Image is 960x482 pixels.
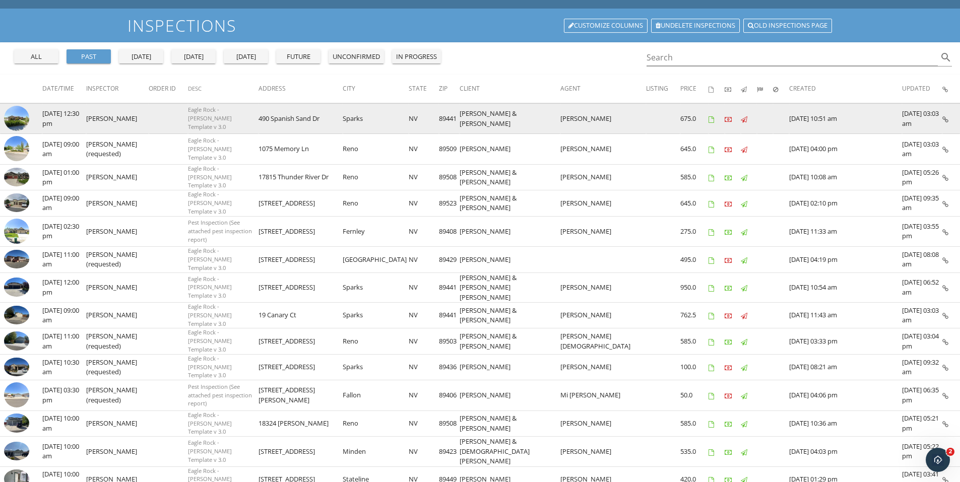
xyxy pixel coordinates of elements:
span: Order ID [149,84,176,93]
td: 89508 [439,164,460,190]
td: NV [409,303,439,328]
td: Sparks [343,354,409,380]
h1: Inspections [127,17,833,34]
td: [STREET_ADDRESS] [259,328,343,354]
td: [PERSON_NAME] [460,134,560,165]
span: Eagle Rock - [PERSON_NAME] Template v 3.0 [188,355,232,379]
td: [DATE] 03:33 pm [789,328,902,354]
td: [DATE] 12:30 pm [42,103,86,134]
img: 9496882%2Fcover_photos%2FFuqB9ndIz0ns7UaoJ59Y%2Fsmall.jpeg [4,306,29,325]
td: [STREET_ADDRESS] [259,190,343,216]
img: 9469478%2Fcover_photos%2FynqMdcfizb3oBiII5RHg%2Fsmall.jpeg [4,358,29,377]
td: [DATE] 09:00 am [42,190,86,216]
td: 19 Canary Ct [259,303,343,328]
td: [PERSON_NAME] [560,164,646,190]
td: [PERSON_NAME] & [PERSON_NAME] [460,103,560,134]
span: Address [259,84,286,93]
td: [STREET_ADDRESS] [259,354,343,380]
span: Eagle Rock - [PERSON_NAME] Template v 3.0 [188,247,232,271]
td: [DATE] 10:36 am [789,410,902,436]
td: 645.0 [680,134,709,165]
td: Sparks [343,103,409,134]
th: Agent: Not sorted. [560,75,646,103]
td: [PERSON_NAME] [86,410,149,436]
td: 89408 [439,216,460,247]
th: Inspector: Not sorted. [86,75,149,103]
td: Reno [343,164,409,190]
td: NV [409,164,439,190]
td: 585.0 [680,164,709,190]
td: 89503 [439,328,460,354]
td: [PERSON_NAME] & [PERSON_NAME] [PERSON_NAME] [460,272,560,303]
span: Created [789,84,816,93]
td: [DATE] 02:10 pm [789,190,902,216]
th: Canceled: Not sorted. [773,75,789,103]
span: Price [680,84,696,93]
span: Eagle Rock - [PERSON_NAME] Template v 3.0 [188,190,232,215]
img: streetview [4,106,29,131]
td: NV [409,216,439,247]
div: [DATE] [228,52,264,62]
td: NV [409,190,439,216]
button: unconfirmed [329,49,384,63]
td: 275.0 [680,216,709,247]
img: 9444166%2Fcover_photos%2FLWG21lBMPK04GA4maQ09%2Fsmall.jpeg [4,442,29,461]
span: Date/Time [42,84,74,93]
td: [DATE] 12:00 pm [42,272,86,303]
td: Fallon [343,380,409,411]
td: [GEOGRAPHIC_DATA] [343,247,409,272]
td: [PERSON_NAME] & [DEMOGRAPHIC_DATA][PERSON_NAME] [460,437,560,467]
td: [DATE] 11:43 am [789,303,902,328]
td: [PERSON_NAME] [460,380,560,411]
button: in progress [392,49,441,63]
td: [PERSON_NAME] (requested) [86,134,149,165]
td: [PERSON_NAME] & [PERSON_NAME] [460,328,560,354]
td: Reno [343,190,409,216]
td: [DATE] 11:33 am [789,216,902,247]
span: Zip [439,84,447,93]
td: [PERSON_NAME] [560,190,646,216]
td: [DATE] 03:03 am [902,103,942,134]
td: Fernley [343,216,409,247]
td: [PERSON_NAME] [560,354,646,380]
td: [DATE] 08:21 am [789,354,902,380]
span: Client [460,84,480,93]
span: Eagle Rock - [PERSON_NAME] Template v 3.0 [188,106,232,130]
td: [DATE] 03:04 pm [902,328,942,354]
td: [DATE] 04:19 pm [789,247,902,272]
th: Order ID: Not sorted. [149,75,188,103]
td: 89423 [439,437,460,467]
td: [PERSON_NAME] [86,437,149,467]
img: 9507438%2Fcover_photos%2F8Rm48FhXFZgFLwwADaNW%2Fsmall.jpeg [4,250,29,269]
button: [DATE] [119,49,163,63]
td: [PERSON_NAME] [560,216,646,247]
td: [PERSON_NAME] [560,272,646,303]
th: Published: Not sorted. [741,75,757,103]
td: [PERSON_NAME] [460,216,560,247]
td: [PERSON_NAME] [86,303,149,328]
th: Inspection Details: Not sorted. [942,75,960,103]
td: [DATE] 04:06 pm [789,380,902,411]
td: NV [409,328,439,354]
span: Eagle Rock - [PERSON_NAME] Template v 3.0 [188,328,232,353]
td: [DATE] 08:08 am [902,247,942,272]
button: future [276,49,321,63]
span: Desc [188,85,202,92]
td: [DATE] 03:30 pm [42,380,86,411]
th: Submitted: Not sorted. [757,75,773,103]
span: Pest Inspection (See attached pest inspection report) [188,219,252,243]
span: Eagle Rock - [PERSON_NAME] Template v 3.0 [188,411,232,436]
td: 89508 [439,410,460,436]
td: 18324 [PERSON_NAME] [259,410,343,436]
span: Listing [646,84,668,93]
span: City [343,84,355,93]
td: 89441 [439,272,460,303]
td: 645.0 [680,190,709,216]
button: [DATE] [171,49,216,63]
td: 495.0 [680,247,709,272]
span: 2 [946,448,954,456]
td: [STREET_ADDRESS] [259,437,343,467]
td: 89509 [439,134,460,165]
td: [DATE] 09:32 am [902,354,942,380]
th: Price: Not sorted. [680,75,709,103]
